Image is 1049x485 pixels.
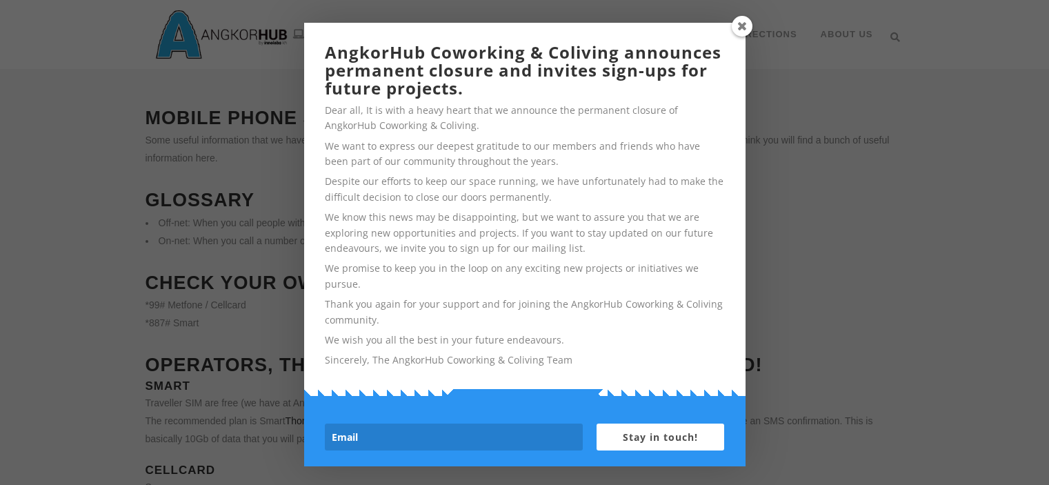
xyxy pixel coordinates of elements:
h2: AngkorHub Coworking & Coliving announces permanent closure and invites sign-ups for future projects. [325,43,725,98]
p: We know this news may be disappointing, but we want to assure you that we are exploring new oppor... [325,210,725,256]
button: Stay in touch! [597,424,725,451]
p: We want to express our deepest gratitude to our members and friends who have been part of our com... [325,139,725,170]
p: Dear all, It is with a heavy heart that we announce the permanent closure of AngkorHub Coworking ... [325,103,725,134]
p: Thank you again for your support and for joining the AngkorHub Coworking & Coliving community. [325,297,725,328]
p: Despite our efforts to keep our space running, we have unfortunately had to make the difficult de... [325,174,725,205]
input: Email [325,424,583,451]
p: We promise to keep you in the loop on any exciting new projects or initiatives we pursue. [325,261,725,292]
span: Stay in touch! [623,430,698,444]
p: We wish you all the best in your future endeavours. [325,333,725,348]
p: Sincerely, The AngkorHub Coworking & Coliving Team [325,353,725,368]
